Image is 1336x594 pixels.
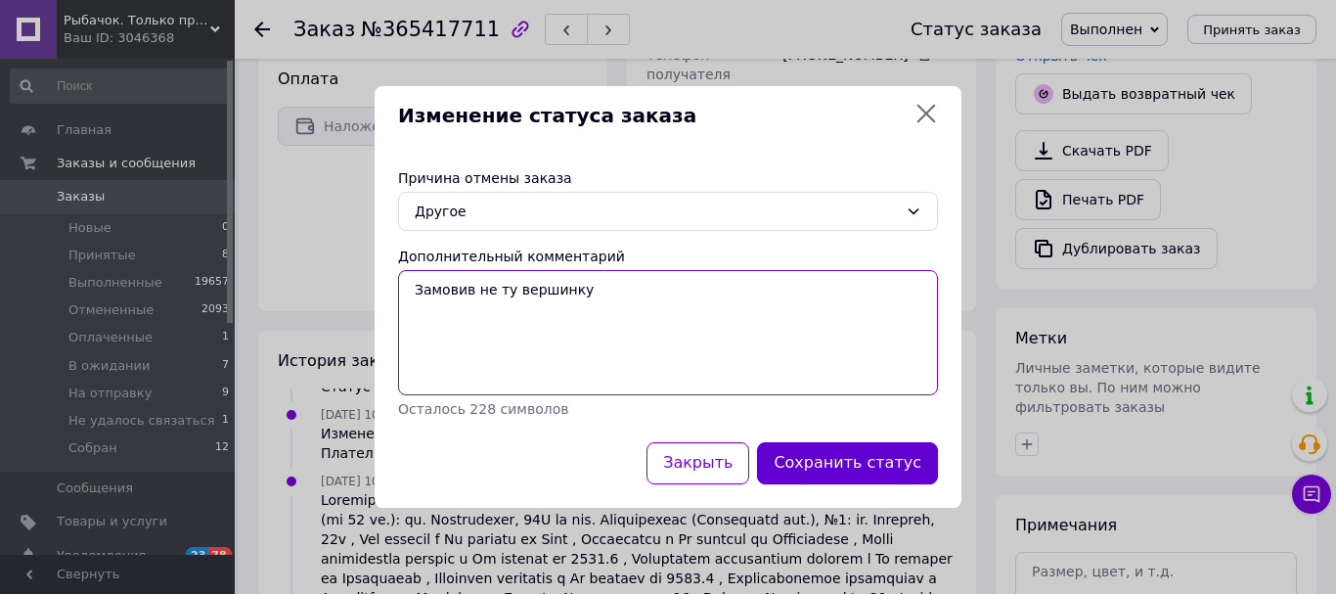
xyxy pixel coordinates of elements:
div: Другое [415,201,898,222]
button: Закрыть [646,442,749,484]
textarea: Замовив не ту вершинку [398,270,938,395]
label: Дополнительный комментарий [398,249,625,264]
span: Осталось 228 символов [398,401,568,417]
span: Изменение статуса заказа [398,102,907,130]
button: Сохранить статус [757,442,938,484]
div: Причина отмены заказа [398,168,938,188]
